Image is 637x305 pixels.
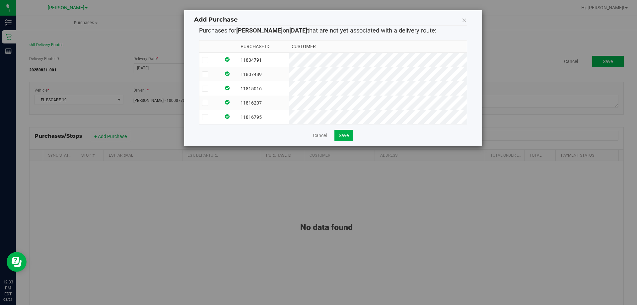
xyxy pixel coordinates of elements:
span: In Sync [225,85,230,91]
span: In Sync [225,114,230,120]
td: 11815016 [238,81,289,96]
td: 11816207 [238,96,289,110]
td: 11816795 [238,110,289,124]
strong: [DATE] [289,27,307,34]
button: Save [334,130,353,141]
span: Save [339,133,349,138]
p: Purchases for on that are not yet associated with a delivery route: [199,26,467,35]
th: Purchase ID [238,40,289,53]
th: Customer [289,40,466,53]
span: Add Purchase [194,16,238,23]
a: Cancel [313,132,327,139]
strong: [PERSON_NAME] [236,27,283,34]
td: 11804791 [238,53,289,67]
span: In Sync [225,99,230,106]
span: In Sync [225,56,230,63]
td: 11807489 [238,67,289,81]
iframe: Resource center [7,252,27,272]
span: In Sync [225,71,230,77]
